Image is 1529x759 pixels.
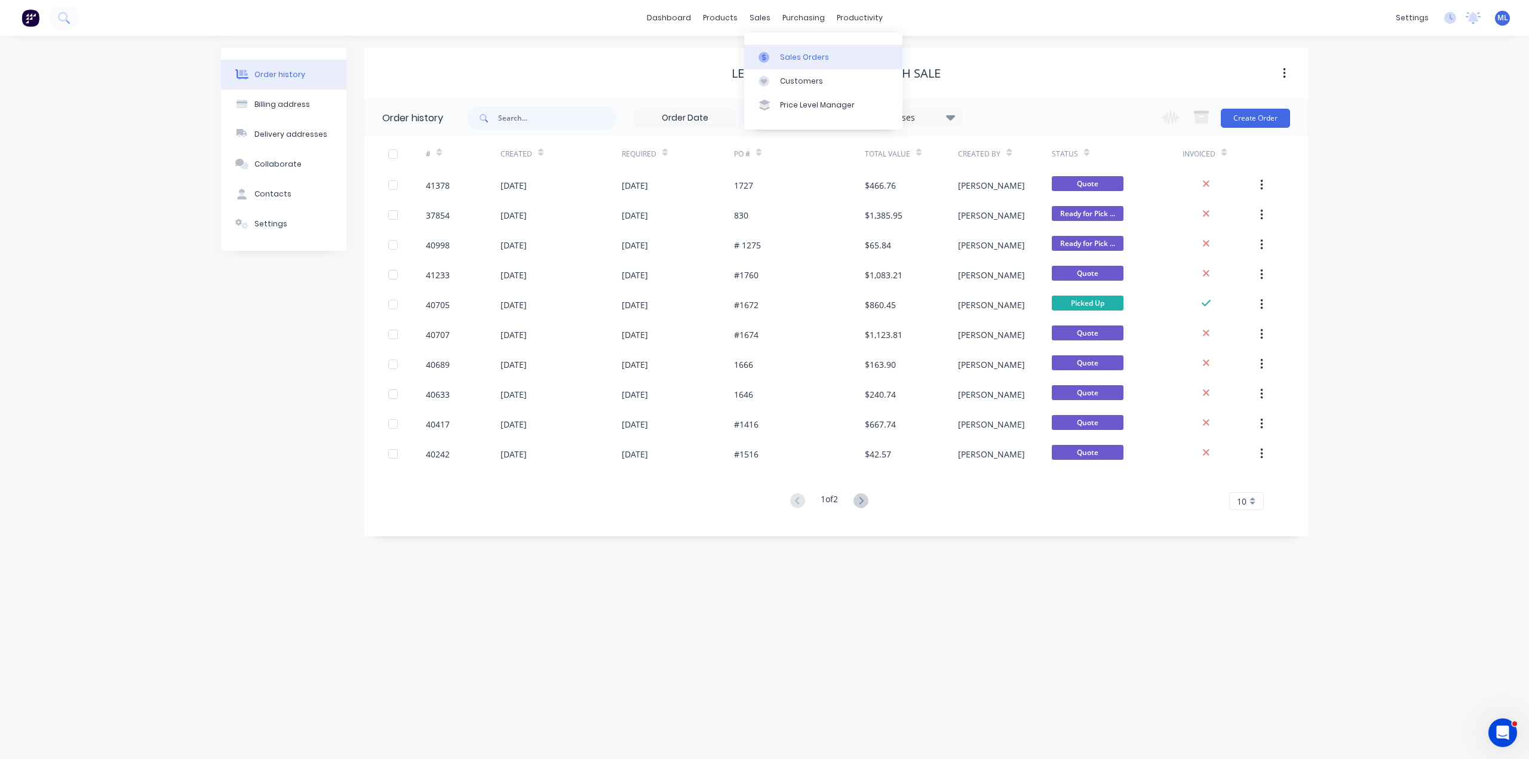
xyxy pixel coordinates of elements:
[958,269,1025,281] div: [PERSON_NAME]
[734,388,753,401] div: 1646
[1052,236,1123,251] span: Ready for Pick ...
[865,418,896,431] div: $667.74
[501,299,527,311] div: [DATE]
[622,299,648,311] div: [DATE]
[744,9,776,27] div: sales
[501,358,527,371] div: [DATE]
[622,239,648,251] div: [DATE]
[1221,109,1290,128] button: Create Order
[734,209,748,222] div: 830
[426,149,431,159] div: #
[254,129,327,140] div: Delivery addresses
[780,76,823,87] div: Customers
[734,358,753,371] div: 1666
[426,448,450,460] div: 40242
[501,269,527,281] div: [DATE]
[622,418,648,431] div: [DATE]
[221,119,346,149] button: Delivery addresses
[865,328,902,341] div: $1,123.81
[865,149,910,159] div: Total Value
[622,209,648,222] div: [DATE]
[221,179,346,209] button: Contacts
[958,179,1025,192] div: [PERSON_NAME]
[22,9,39,27] img: Factory
[865,269,902,281] div: $1,083.21
[426,209,450,222] div: 37854
[382,111,443,125] div: Order history
[254,159,302,170] div: Collaborate
[958,137,1051,170] div: Created By
[865,388,896,401] div: $240.74
[776,9,831,27] div: purchasing
[780,52,829,63] div: Sales Orders
[501,149,532,159] div: Created
[734,137,865,170] div: PO #
[865,358,896,371] div: $163.90
[622,448,648,460] div: [DATE]
[426,328,450,341] div: 40707
[221,90,346,119] button: Billing address
[865,239,891,251] div: $65.84
[780,100,855,110] div: Price Level Manager
[426,269,450,281] div: 41233
[426,388,450,401] div: 40633
[732,66,941,81] div: Let's Fix It NSW Pty Ltd - CASH SALE
[622,388,648,401] div: [DATE]
[958,239,1025,251] div: [PERSON_NAME]
[1052,206,1123,221] span: Ready for Pick ...
[254,219,287,229] div: Settings
[744,69,902,93] a: Customers
[865,299,896,311] div: $860.45
[1052,176,1123,191] span: Quote
[254,189,291,199] div: Contacts
[498,106,616,130] input: Search...
[958,358,1025,371] div: [PERSON_NAME]
[1183,149,1215,159] div: Invoiced
[865,179,896,192] div: $466.76
[501,179,527,192] div: [DATE]
[1052,137,1183,170] div: Status
[958,209,1025,222] div: [PERSON_NAME]
[1052,385,1123,400] span: Quote
[622,328,648,341] div: [DATE]
[1497,13,1508,23] span: ML
[641,9,697,27] a: dashboard
[862,111,962,124] div: 12 Statuses
[697,9,744,27] div: products
[426,299,450,311] div: 40705
[958,149,1000,159] div: Created By
[744,93,902,117] a: Price Level Manager
[635,109,735,127] input: Order Date
[501,418,527,431] div: [DATE]
[958,418,1025,431] div: [PERSON_NAME]
[1052,266,1123,281] span: Quote
[958,448,1025,460] div: [PERSON_NAME]
[734,269,759,281] div: #1760
[734,448,759,460] div: #1516
[865,209,902,222] div: $1,385.95
[734,299,759,311] div: #1672
[622,179,648,192] div: [DATE]
[501,239,527,251] div: [DATE]
[501,388,527,401] div: [DATE]
[1052,445,1123,460] span: Quote
[1052,149,1078,159] div: Status
[622,149,656,159] div: Required
[622,269,648,281] div: [DATE]
[1052,325,1123,340] span: Quote
[1052,415,1123,430] span: Quote
[501,448,527,460] div: [DATE]
[221,60,346,90] button: Order history
[501,137,622,170] div: Created
[1237,495,1246,508] span: 10
[1052,355,1123,370] span: Quote
[254,69,305,80] div: Order history
[1052,296,1123,311] span: Picked Up
[501,209,527,222] div: [DATE]
[744,45,902,69] a: Sales Orders
[1488,718,1517,747] iframe: Intercom live chat
[426,179,450,192] div: 41378
[622,358,648,371] div: [DATE]
[426,137,501,170] div: #
[426,418,450,431] div: 40417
